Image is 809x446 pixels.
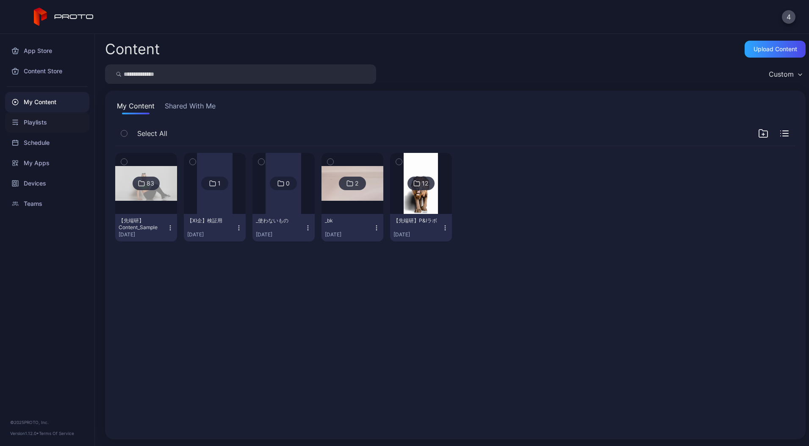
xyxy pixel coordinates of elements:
div: [DATE] [393,231,442,238]
a: Content Store [5,61,89,81]
button: Upload Content [745,41,806,58]
div: 0 [286,180,290,187]
span: Select All [137,128,167,139]
div: 83 [147,180,154,187]
div: _使わないもの [256,217,302,224]
div: 【XI企】検証用 [187,217,234,224]
div: Content [105,42,160,56]
button: 4 [782,10,795,24]
div: 12 [422,180,428,187]
div: 1 [218,180,221,187]
div: © 2025 PROTO, Inc. [10,419,84,426]
button: 【先端研】P&Iラボ[DATE] [390,214,452,241]
a: Schedule [5,133,89,153]
button: Shared With Me [163,101,217,114]
div: [DATE] [187,231,235,238]
a: My Apps [5,153,89,173]
div: _bk [325,217,371,224]
a: Terms Of Service [39,431,74,436]
div: [DATE] [119,231,167,238]
button: Custom [765,64,806,84]
button: My Content [115,101,156,114]
div: Custom [769,70,794,78]
button: 【XI企】検証用[DATE] [184,214,246,241]
div: Upload Content [754,46,797,53]
a: My Content [5,92,89,112]
div: 【先端研】Content_Sample [119,217,165,231]
button: _bk[DATE] [321,214,383,241]
a: Playlists [5,112,89,133]
button: _使わないもの[DATE] [252,214,314,241]
button: 【先端研】Content_Sample[DATE] [115,214,177,241]
div: 【先端研】P&Iラボ [393,217,440,224]
div: [DATE] [325,231,373,238]
a: Devices [5,173,89,194]
div: [DATE] [256,231,304,238]
a: App Store [5,41,89,61]
span: Version 1.12.0 • [10,431,39,436]
div: 2 [355,180,358,187]
a: Teams [5,194,89,214]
